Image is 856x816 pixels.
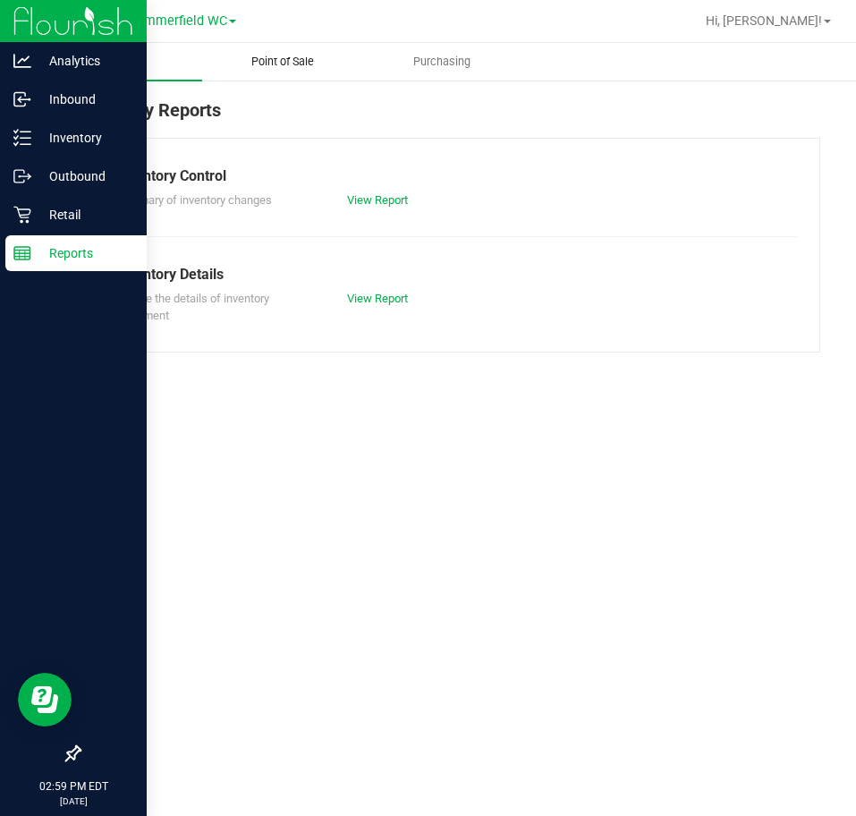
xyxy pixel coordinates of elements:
[115,166,784,187] div: Inventory Control
[31,89,139,110] p: Inbound
[31,166,139,187] p: Outbound
[347,292,408,305] a: View Report
[31,127,139,149] p: Inventory
[347,193,408,207] a: View Report
[13,244,31,262] inline-svg: Reports
[13,129,31,147] inline-svg: Inventory
[8,778,139,795] p: 02:59 PM EDT
[31,204,139,225] p: Retail
[202,43,361,81] a: Point of Sale
[129,13,227,29] span: Summerfield WC
[79,97,820,138] div: Inventory Reports
[115,193,272,207] span: Summary of inventory changes
[13,167,31,185] inline-svg: Outbound
[13,90,31,108] inline-svg: Inbound
[18,673,72,727] iframe: Resource center
[227,54,338,70] span: Point of Sale
[13,206,31,224] inline-svg: Retail
[8,795,139,808] p: [DATE]
[115,264,784,285] div: Inventory Details
[31,50,139,72] p: Analytics
[31,242,139,264] p: Reports
[115,292,269,323] span: Explore the details of inventory movement
[389,54,495,70] span: Purchasing
[706,13,822,28] span: Hi, [PERSON_NAME]!
[362,43,521,81] a: Purchasing
[13,52,31,70] inline-svg: Analytics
